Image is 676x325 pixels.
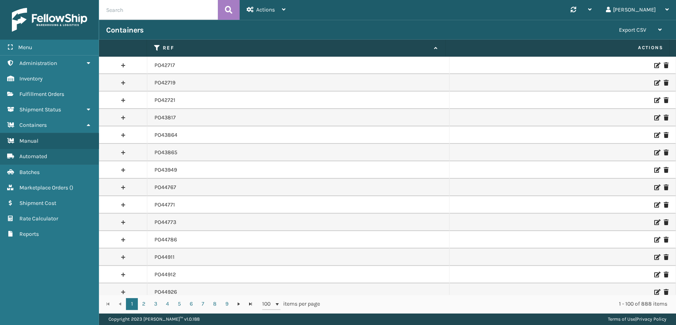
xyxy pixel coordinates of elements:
span: Reports [19,231,39,237]
a: 8 [209,298,221,310]
i: Delete [664,220,668,225]
i: Edit [654,202,659,208]
i: Edit [654,185,659,190]
span: Menu [18,44,32,51]
span: Manual [19,138,38,144]
a: PO44771 [154,201,175,209]
a: PO44786 [154,236,177,244]
i: Edit [654,237,659,243]
i: Delete [664,150,668,155]
span: Actions [448,41,668,54]
a: PO43817 [154,114,176,122]
a: 4 [162,298,173,310]
i: Edit [654,254,659,260]
span: Go to the next page [236,301,242,307]
a: 3 [150,298,162,310]
a: Terms of Use [608,316,635,322]
span: Export CSV [619,27,646,33]
i: Delete [664,237,668,243]
i: Edit [654,97,659,103]
label: Ref [163,44,430,52]
i: Delete [664,115,668,120]
a: PO43949 [154,166,177,174]
div: | [608,313,666,325]
span: Batches [19,169,40,176]
a: Privacy Policy [636,316,666,322]
span: Shipment Status [19,106,61,113]
i: Delete [664,254,668,260]
a: 9 [221,298,233,310]
a: 1 [126,298,138,310]
span: items per page [262,298,320,310]
i: Edit [654,167,659,173]
i: Delete [664,272,668,277]
a: 6 [185,298,197,310]
div: 1 - 100 of 888 items [331,300,667,308]
a: PO44911 [154,253,175,261]
a: PO42719 [154,79,175,87]
i: Delete [664,167,668,173]
span: Fulfillment Orders [19,91,64,97]
i: Delete [664,80,668,86]
a: 7 [197,298,209,310]
a: Go to the last page [245,298,257,310]
span: Inventory [19,75,43,82]
a: PO44926 [154,288,177,296]
i: Delete [664,202,668,208]
a: PO42717 [154,61,175,69]
i: Delete [664,63,668,68]
a: PO44773 [154,218,176,226]
i: Delete [664,97,668,103]
a: PO44767 [154,184,176,191]
i: Edit [654,132,659,138]
a: PO43864 [154,131,177,139]
i: Edit [654,272,659,277]
span: Go to the last page [248,301,254,307]
i: Edit [654,289,659,295]
span: ( ) [69,184,73,191]
span: Shipment Cost [19,200,56,206]
span: Automated [19,153,47,160]
i: Delete [664,132,668,138]
i: Edit [654,115,659,120]
a: Go to the next page [233,298,245,310]
a: 5 [173,298,185,310]
a: 2 [138,298,150,310]
p: Copyright 2023 [PERSON_NAME]™ v 1.0.188 [109,313,200,325]
i: Delete [664,289,668,295]
a: PO42721 [154,96,175,104]
span: Actions [256,6,275,13]
i: Edit [654,80,659,86]
i: Delete [664,185,668,190]
h3: Containers [106,25,143,35]
span: Rate Calculator [19,215,58,222]
span: Administration [19,60,57,67]
a: PO43865 [154,149,177,157]
a: PO44912 [154,271,176,279]
img: logo [12,8,87,32]
i: Edit [654,220,659,225]
i: Edit [654,63,659,68]
span: Marketplace Orders [19,184,68,191]
i: Edit [654,150,659,155]
span: Containers [19,122,47,128]
span: 100 [262,300,274,308]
